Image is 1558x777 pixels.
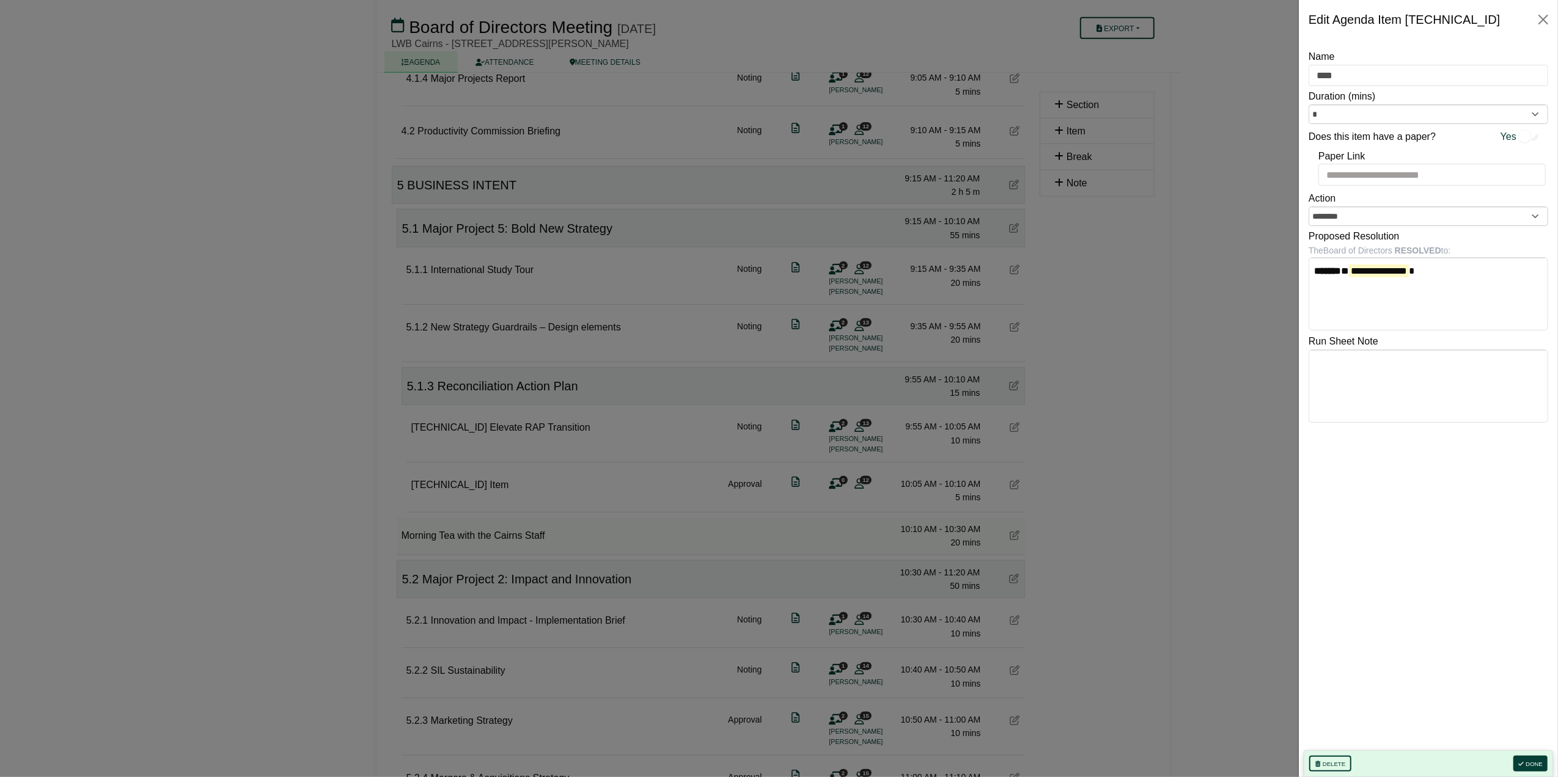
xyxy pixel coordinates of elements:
label: Action [1309,191,1336,206]
button: Done [1513,756,1548,772]
div: The Board of Directors to: [1309,244,1548,257]
b: RESOLVED [1395,246,1441,255]
label: Run Sheet Note [1309,334,1378,349]
button: Close [1534,10,1553,29]
div: Edit Agenda Item [TECHNICAL_ID] [1309,10,1500,29]
label: Paper Link [1318,148,1365,164]
label: Duration (mins) [1309,89,1375,104]
label: Name [1309,49,1335,65]
span: Yes [1501,129,1516,145]
label: Does this item have a paper? [1309,129,1436,145]
label: Proposed Resolution [1309,228,1400,244]
button: Delete [1309,756,1351,772]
